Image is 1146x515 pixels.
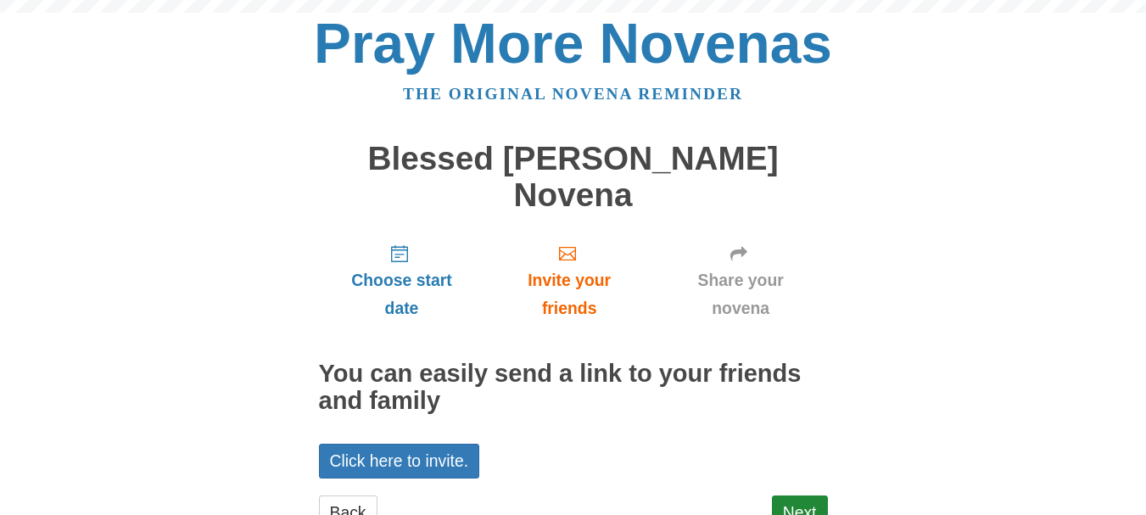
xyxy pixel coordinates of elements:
span: Share your novena [671,266,811,322]
h2: You can easily send a link to your friends and family [319,361,828,415]
a: The original novena reminder [403,85,743,103]
a: Choose start date [319,230,485,331]
a: Click here to invite. [319,444,480,479]
a: Invite your friends [484,230,653,331]
h1: Blessed [PERSON_NAME] Novena [319,141,828,213]
span: Invite your friends [501,266,636,322]
a: Share your novena [654,230,828,331]
span: Choose start date [336,266,468,322]
a: Pray More Novenas [314,12,832,75]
